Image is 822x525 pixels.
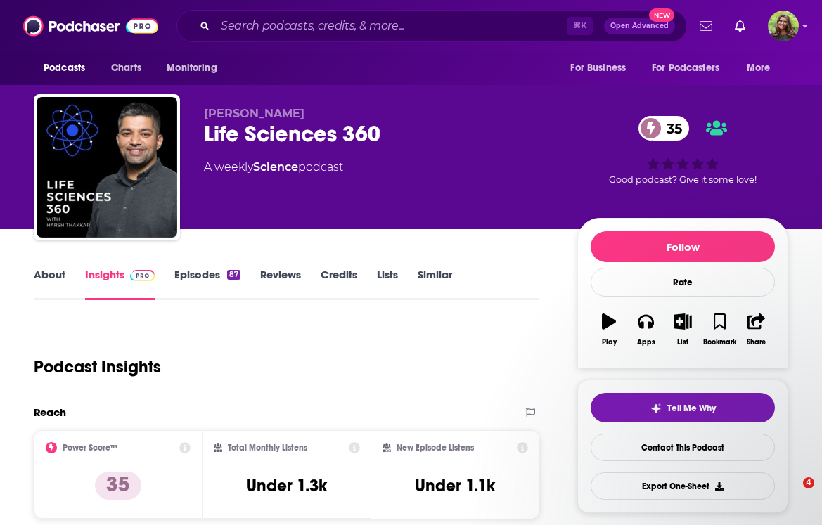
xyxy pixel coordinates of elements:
a: Show notifications dropdown [694,14,718,38]
div: Bookmark [703,338,736,346]
h2: New Episode Listens [397,443,474,453]
span: New [649,8,674,22]
div: 87 [227,270,240,280]
a: Episodes87 [174,268,240,300]
img: Life Sciences 360 [37,97,177,238]
h1: Podcast Insights [34,356,161,377]
a: Charts [102,55,150,82]
a: InsightsPodchaser Pro [85,268,155,300]
button: Follow [591,231,775,262]
img: Podchaser Pro [130,270,155,281]
span: ⌘ K [567,17,593,35]
img: User Profile [768,11,799,41]
button: Open AdvancedNew [604,18,675,34]
button: open menu [560,55,643,82]
input: Search podcasts, credits, & more... [215,15,567,37]
button: open menu [737,55,788,82]
div: Play [602,338,617,346]
img: Podchaser - Follow, Share and Rate Podcasts [23,13,158,39]
a: Credits [321,268,357,300]
a: Similar [418,268,452,300]
a: About [34,268,65,300]
span: Logged in as reagan34226 [768,11,799,41]
span: 4 [803,477,814,488]
span: Good podcast? Give it some love! [609,174,757,185]
h3: Under 1.3k [246,475,327,496]
button: open menu [157,55,235,82]
button: Share [738,304,775,355]
a: 35 [638,116,689,141]
h2: Reach [34,406,66,419]
div: Rate [591,268,775,297]
div: 35Good podcast? Give it some love! [577,107,788,194]
h3: Under 1.1k [415,475,495,496]
button: Bookmark [701,304,738,355]
span: Open Advanced [610,22,669,30]
span: Podcasts [44,58,85,78]
span: For Business [570,58,626,78]
a: Science [253,160,298,174]
a: Reviews [260,268,301,300]
h2: Total Monthly Listens [228,443,307,453]
div: A weekly podcast [204,159,343,176]
span: Monitoring [167,58,217,78]
a: Lists [377,268,398,300]
div: Share [747,338,766,346]
span: For Podcasters [652,58,719,78]
button: Apps [627,304,664,355]
div: List [677,338,688,346]
a: Show notifications dropdown [729,14,751,38]
button: open menu [643,55,740,82]
button: open menu [34,55,103,82]
button: List [664,304,701,355]
iframe: Intercom live chat [774,477,808,511]
div: Apps [637,338,655,346]
button: Show profile menu [768,11,799,41]
span: Charts [111,58,141,78]
h2: Power Score™ [63,443,117,453]
button: Play [591,304,627,355]
span: [PERSON_NAME] [204,107,304,120]
span: More [747,58,771,78]
div: Search podcasts, credits, & more... [176,10,687,42]
p: 35 [95,472,141,500]
span: 35 [653,116,689,141]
